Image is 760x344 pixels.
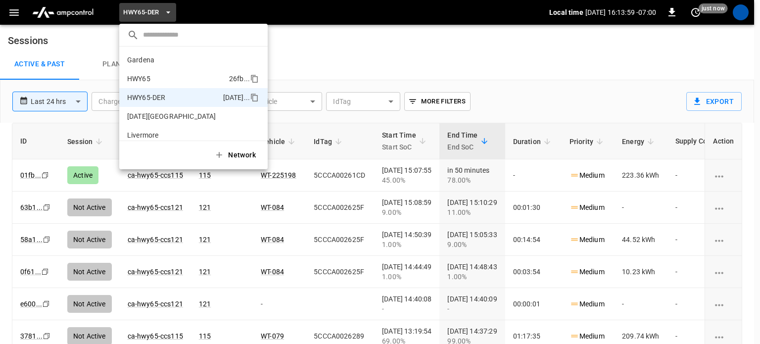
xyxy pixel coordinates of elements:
p: HWY65-DER [127,93,165,102]
p: HWY65 [127,74,150,84]
p: Livermore [127,130,158,140]
p: Gardena [127,55,154,65]
div: copy [249,92,260,103]
div: copy [249,73,260,85]
p: [DATE][GEOGRAPHIC_DATA] [127,111,216,121]
button: Network [208,145,264,165]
